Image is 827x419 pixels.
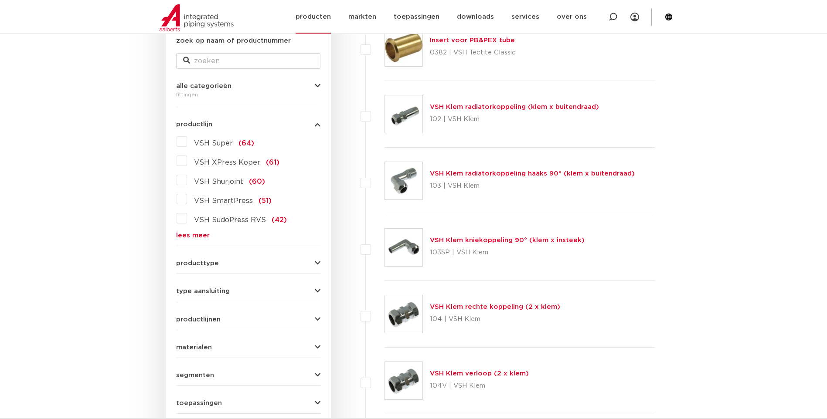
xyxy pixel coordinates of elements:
div: fittingen [176,89,320,100]
button: producttype [176,260,320,267]
p: 102 | VSH Klem [430,112,599,126]
span: VSH XPress Koper [194,159,260,166]
img: Thumbnail for Insert voor PB&PEX tube [385,29,422,66]
button: type aansluiting [176,288,320,294]
img: Thumbnail for VSH Klem radiatorkoppeling (klem x buitendraad) [385,95,422,133]
button: productlijn [176,121,320,128]
span: type aansluiting [176,288,230,294]
span: productlijnen [176,316,221,323]
span: VSH Shurjoint [194,178,243,185]
img: Thumbnail for VSH Klem rechte koppeling (2 x klem) [385,295,422,333]
span: producttype [176,260,219,267]
span: VSH SmartPress [194,197,253,204]
input: zoeken [176,53,320,69]
span: (60) [249,178,265,185]
a: VSH Klem radiatorkoppeling (klem x buitendraad) [430,104,599,110]
p: 104V | VSH Klem [430,379,529,393]
p: 103 | VSH Klem [430,179,635,193]
span: toepassingen [176,400,222,406]
button: materialen [176,344,320,351]
label: zoek op naam of productnummer [176,36,291,46]
a: lees meer [176,232,320,239]
span: (61) [266,159,279,166]
span: (64) [238,140,254,147]
span: VSH SudoPress RVS [194,216,266,223]
span: segmenten [176,372,214,378]
span: materialen [176,344,212,351]
img: Thumbnail for VSH Klem radiatorkoppeling haaks 90° (klem x buitendraad) [385,162,422,199]
span: (51) [259,197,272,204]
a: VSH Klem kniekoppeling 90° (klem x insteek) [430,237,585,243]
a: VSH Klem rechte koppeling (2 x klem) [430,304,560,310]
a: VSH Klem radiatorkoppeling haaks 90° (klem x buitendraad) [430,170,635,177]
button: alle categorieën [176,83,320,89]
span: (42) [272,216,287,223]
a: Insert voor PB&PEX tube [430,37,515,44]
p: 103SP | VSH Klem [430,246,585,260]
img: Thumbnail for VSH Klem kniekoppeling 90° (klem x insteek) [385,229,422,266]
p: 104 | VSH Klem [430,312,560,326]
button: segmenten [176,372,320,378]
img: Thumbnail for VSH Klem verloop (2 x klem) [385,362,422,399]
button: productlijnen [176,316,320,323]
a: VSH Klem verloop (2 x klem) [430,370,529,377]
p: 0382 | VSH Tectite Classic [430,46,516,60]
span: VSH Super [194,140,233,147]
button: toepassingen [176,400,320,406]
span: alle categorieën [176,83,231,89]
span: productlijn [176,121,212,128]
